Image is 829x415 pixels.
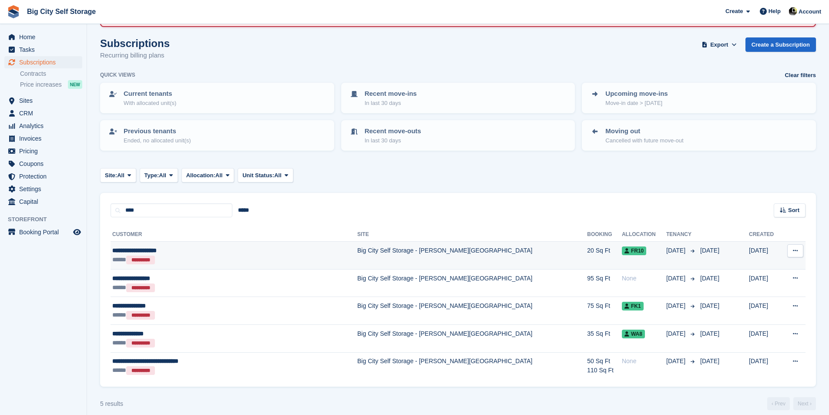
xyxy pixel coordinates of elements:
div: None [622,274,666,283]
td: Big City Self Storage - [PERSON_NAME][GEOGRAPHIC_DATA] [357,324,587,352]
span: Protection [19,170,71,182]
span: [DATE] [700,302,719,309]
span: Help [769,7,781,16]
span: FR10 [622,246,646,255]
p: In last 30 days [365,99,417,108]
p: Moving out [605,126,683,136]
a: Current tenants With allocated unit(s) [101,84,333,112]
th: Created [749,228,782,242]
td: [DATE] [749,242,782,270]
p: Recent move-outs [365,126,421,136]
span: Coupons [19,158,71,170]
td: 35 Sq Ft [587,324,622,352]
a: menu [4,145,82,157]
span: Settings [19,183,71,195]
span: [DATE] [666,274,687,283]
td: [DATE] [749,324,782,352]
h6: Quick views [100,71,135,79]
a: Big City Self Storage [23,4,99,19]
span: Pricing [19,145,71,157]
a: menu [4,170,82,182]
button: Export [700,37,738,52]
span: [DATE] [700,330,719,337]
td: 95 Sq Ft [587,269,622,297]
div: None [622,357,666,366]
a: menu [4,120,82,132]
a: menu [4,44,82,56]
span: Price increases [20,81,62,89]
div: NEW [68,80,82,89]
a: menu [4,31,82,43]
a: menu [4,56,82,68]
a: Moving out Cancelled with future move-out [583,121,815,150]
td: [DATE] [749,352,782,380]
span: WA8 [622,330,645,338]
p: With allocated unit(s) [124,99,176,108]
button: Allocation: All [181,168,235,182]
span: All [274,171,282,180]
span: Tasks [19,44,71,56]
span: Create [725,7,743,16]
th: Allocation [622,228,666,242]
img: Patrick Nevin [789,7,797,16]
a: Upcoming move-ins Move-in date > [DATE] [583,84,815,112]
div: 5 results [100,399,123,408]
a: menu [4,158,82,170]
th: Booking [587,228,622,242]
a: Next [793,397,816,410]
a: menu [4,226,82,238]
span: Allocation: [186,171,215,180]
a: Price increases NEW [20,80,82,89]
span: Storefront [8,215,87,224]
a: Create a Subscription [745,37,816,52]
a: Recent move-ins In last 30 days [342,84,574,112]
span: Site: [105,171,117,180]
span: Analytics [19,120,71,132]
span: [DATE] [666,246,687,255]
span: All [159,171,166,180]
span: All [215,171,223,180]
img: stora-icon-8386f47178a22dfd0bd8f6a31ec36ba5ce8667c1dd55bd0f319d3a0aa187defe.svg [7,5,20,18]
p: In last 30 days [365,136,421,145]
span: [DATE] [700,358,719,364]
span: CRM [19,107,71,119]
td: [DATE] [749,297,782,325]
td: 20 Sq Ft [587,242,622,270]
td: Big City Self Storage - [PERSON_NAME][GEOGRAPHIC_DATA] [357,297,587,325]
p: Previous tenants [124,126,191,136]
span: Account [799,7,821,16]
button: Site: All [100,168,136,182]
span: Sites [19,94,71,107]
a: menu [4,107,82,119]
a: menu [4,132,82,145]
a: menu [4,196,82,208]
a: Previous tenants Ended, no allocated unit(s) [101,121,333,150]
p: Recent move-ins [365,89,417,99]
p: Ended, no allocated unit(s) [124,136,191,145]
nav: Page [765,397,818,410]
a: Preview store [72,227,82,237]
span: Invoices [19,132,71,145]
span: [DATE] [666,329,687,338]
span: [DATE] [700,275,719,282]
h1: Subscriptions [100,37,170,49]
a: Previous [767,397,790,410]
th: Tenancy [666,228,697,242]
th: Site [357,228,587,242]
td: 75 Sq Ft [587,297,622,325]
td: [DATE] [749,269,782,297]
td: 50 Sq Ft 110 Sq Ft [587,352,622,380]
td: Big City Self Storage - [PERSON_NAME][GEOGRAPHIC_DATA] [357,242,587,270]
td: Big City Self Storage - [PERSON_NAME][GEOGRAPHIC_DATA] [357,352,587,380]
a: menu [4,183,82,195]
span: [DATE] [666,357,687,366]
span: [DATE] [700,247,719,254]
span: Home [19,31,71,43]
p: Cancelled with future move-out [605,136,683,145]
span: Unit Status: [242,171,274,180]
button: Unit Status: All [238,168,293,182]
span: Sort [788,206,799,215]
a: Contracts [20,70,82,78]
span: [DATE] [666,301,687,310]
p: Recurring billing plans [100,51,170,61]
